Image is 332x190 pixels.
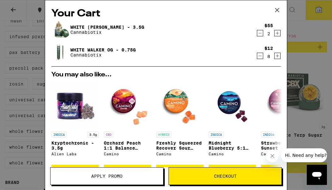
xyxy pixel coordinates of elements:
h2: You may also like... [51,72,281,78]
h2: Your Cart [51,7,281,21]
p: Midnight Blueberry 5:1 Sleep Gummies [209,140,256,151]
div: Camino [156,152,204,156]
div: Camino [209,152,256,156]
button: Increment [274,30,281,36]
button: Add to bag [104,165,151,175]
span: Apply Promo [91,174,122,178]
div: Camino [104,152,151,156]
a: Open page for Orchard Peach 1:1 Balance Sours Gummies from Camino [104,81,151,165]
a: White [PERSON_NAME] - 3.5g [70,25,144,30]
p: INDICA [261,132,276,137]
div: $12 [264,46,273,51]
img: Camino - Strawberry Sunset Sour Gummies [261,81,308,128]
button: Decrement [257,53,263,59]
p: CBD [104,132,113,137]
div: Camino [261,152,308,156]
button: Apply Promo [50,167,163,185]
img: Camino - Freshly Squeezed Recover Sour Gummies [156,81,204,128]
p: Orchard Peach 1:1 Balance Sours Gummies [104,140,151,151]
a: Open page for Strawberry Sunset Sour Gummies from Camino [261,81,308,165]
button: Checkout [169,167,282,185]
a: Open page for Kryptochronic - 3.5g from Alien Labs [51,81,99,165]
div: Alien Labs [51,152,99,156]
iframe: Button to launch messaging window [307,165,327,185]
iframe: Close message [266,150,279,162]
button: Add to bag [209,165,256,175]
span: Checkout [214,174,237,178]
img: Camino - Orchard Peach 1:1 Balance Sours Gummies [104,81,151,128]
img: Camino - Midnight Blueberry 5:1 Sleep Gummies [209,81,256,128]
a: White Walker OG - 0.75g [70,47,136,52]
p: Cannabiotix [70,30,144,35]
p: Cannabiotix [70,52,136,57]
img: White Walker OG - 0.75g [51,44,69,61]
div: 2 [264,31,273,36]
p: INDICA [209,132,224,137]
img: White Walker OG - 3.5g [51,21,69,39]
img: Alien Labs - Kryptochronic - 3.5g [51,81,99,128]
div: $55 [264,23,273,28]
p: Kryptochronic - 3.5g [51,140,99,151]
button: Add to bag [51,165,99,175]
p: HYBRID [156,132,171,137]
button: Add to bag [156,165,204,175]
a: Open page for Freshly Squeezed Recover Sour Gummies from Camino [156,81,204,165]
p: 3.5g [87,132,99,137]
p: Freshly Squeezed Recover Sour Gummies [156,140,204,151]
button: Increment [274,53,281,59]
a: Open page for Midnight Blueberry 5:1 Sleep Gummies from Camino [209,81,256,165]
button: Decrement [257,30,263,36]
iframe: Message from company [281,148,327,162]
p: Strawberry Sunset Sour Gummies [261,140,308,151]
div: 8 [264,54,273,59]
button: Add to bag [261,165,308,175]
